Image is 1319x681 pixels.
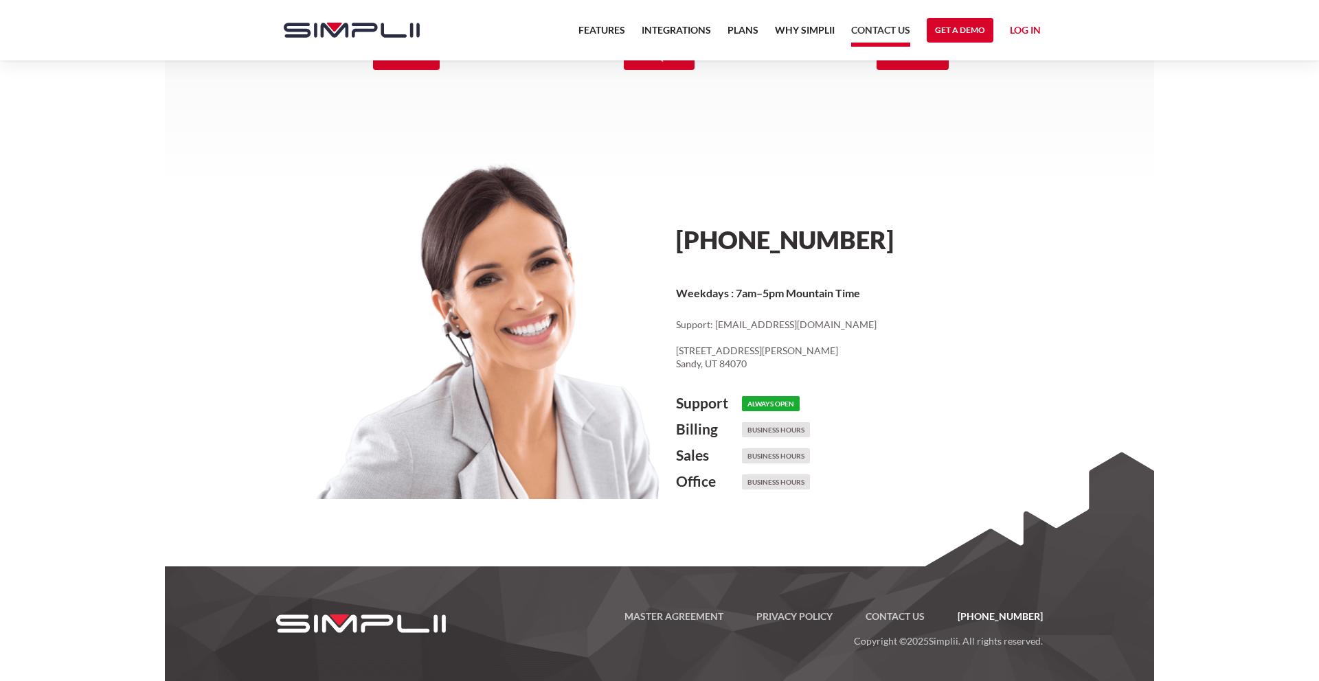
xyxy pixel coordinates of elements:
[851,22,910,47] a: Contact US
[608,608,740,625] a: Master Agreement
[742,474,810,489] h6: Business Hours
[742,448,810,463] h6: Business Hours
[676,395,742,411] h4: Support
[676,286,860,299] strong: Weekdays : 7am–5pm Mountain Time
[927,18,993,43] a: Get a Demo
[578,22,625,47] a: Features
[1010,22,1041,43] a: Log in
[775,22,835,47] a: Why Simplii
[742,422,810,437] h6: Business Hours
[728,22,758,47] a: Plans
[907,635,929,647] span: 2025
[941,608,1043,625] a: [PHONE_NUMBER]
[471,625,1043,649] p: Copyright © Simplii. All rights reserved.
[742,396,800,411] h6: Always Open
[740,608,849,625] a: Privacy Policy
[676,318,1049,371] p: Support: [EMAIL_ADDRESS][DOMAIN_NAME] ‍ [STREET_ADDRESS][PERSON_NAME] Sandy, UT 84070
[676,224,894,255] a: [PHONE_NUMBER]
[676,447,742,463] h4: Sales
[284,23,420,38] img: Simplii
[642,22,711,47] a: Integrations
[676,421,742,437] h4: Billing
[849,608,941,625] a: Contact US
[676,473,742,489] h4: Office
